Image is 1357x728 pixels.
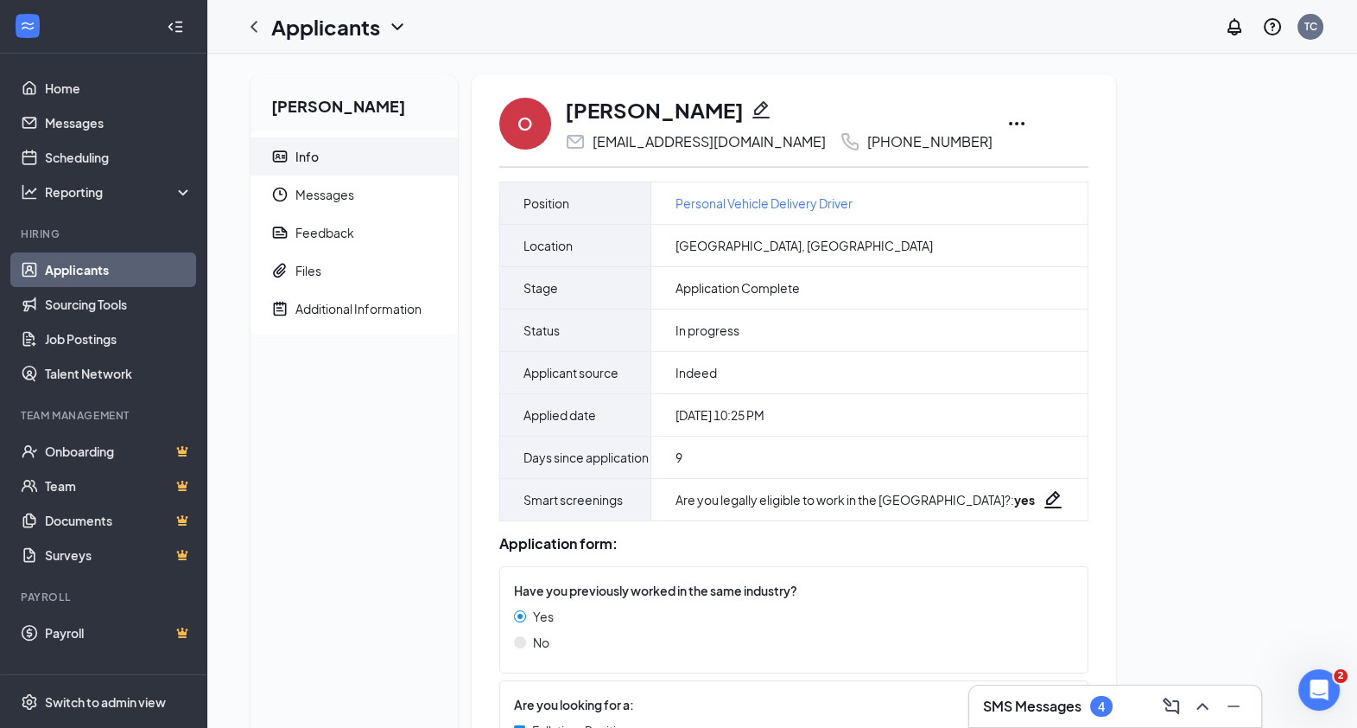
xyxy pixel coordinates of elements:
a: OnboardingCrown [45,434,193,469]
span: In progress [675,322,739,339]
span: No [533,633,549,652]
div: Reporting [45,183,193,201]
svg: Report [271,224,289,241]
div: [EMAIL_ADDRESS][DOMAIN_NAME] [593,133,826,150]
svg: Settings [21,693,38,711]
a: ClockMessages [250,176,458,214]
svg: ContactCard [271,148,289,165]
a: ContactCardInfo [250,137,458,176]
div: Are you legally eligible to work in the [GEOGRAPHIC_DATA]? : [675,491,1035,508]
div: Feedback [295,224,354,241]
span: Have you previously worked in the same industry? [514,581,797,600]
a: Home [45,71,193,105]
h3: SMS Messages [983,697,1081,716]
span: Days since application [523,447,649,468]
a: DocumentsCrown [45,503,193,538]
button: ChevronUp [1189,693,1216,720]
div: Payroll [21,590,189,604]
div: Team Management [21,408,189,423]
a: PayrollCrown [45,616,193,650]
svg: Minimize [1223,696,1244,717]
a: Messages [45,105,193,140]
span: Are you looking for a: [514,695,634,714]
a: TeamCrown [45,469,193,503]
span: Smart screenings [523,489,623,510]
div: O [517,112,533,136]
span: [GEOGRAPHIC_DATA], [GEOGRAPHIC_DATA] [675,237,933,254]
div: Info [295,148,319,165]
a: NoteActiveAdditional Information [250,290,458,328]
span: Application Complete [675,279,800,297]
svg: Paperclip [271,262,289,279]
span: Position [523,193,569,214]
span: Messages [295,176,444,214]
svg: Pencil [751,99,771,120]
span: [DATE] 10:25 PM [675,406,764,424]
div: 4 [1098,699,1105,714]
svg: ChevronUp [1192,696,1213,717]
svg: Analysis [21,183,38,201]
span: Yes [533,607,554,626]
button: Minimize [1220,693,1247,720]
a: Scheduling [45,140,193,175]
h2: [PERSON_NAME] [250,74,458,131]
svg: Collapse [167,18,184,35]
span: 9 [675,449,682,466]
svg: Email [565,131,586,152]
div: TC [1304,19,1317,34]
div: Additional Information [295,300,422,317]
svg: QuestionInfo [1262,16,1283,37]
h1: [PERSON_NAME] [565,95,744,125]
div: Application form: [499,535,1088,552]
a: ReportFeedback [250,214,458,252]
a: Job Postings [45,322,193,356]
svg: WorkstreamLogo [19,17,36,35]
svg: ChevronLeft [244,16,264,37]
div: [PHONE_NUMBER] [867,133,992,150]
span: Stage [523,278,558,298]
span: Applicant source [523,362,618,383]
svg: ChevronDown [387,16,408,37]
svg: Clock [271,186,289,203]
a: Sourcing Tools [45,287,193,322]
a: Talent Network [45,356,193,391]
div: Hiring [21,227,189,241]
span: 2 [1334,669,1347,683]
span: Location [523,235,573,256]
svg: ComposeMessage [1161,696,1182,717]
div: Switch to admin view [45,693,166,711]
svg: Pencil [1043,489,1063,510]
button: ComposeMessage [1157,693,1185,720]
svg: NoteActive [271,300,289,317]
svg: Phone [840,131,860,152]
a: PaperclipFiles [250,252,458,290]
svg: Notifications [1224,16,1245,37]
iframe: Intercom live chat [1298,669,1340,711]
svg: Ellipses [1006,113,1027,134]
span: Indeed [675,364,717,381]
div: Files [295,262,321,279]
a: Applicants [45,252,193,287]
a: SurveysCrown [45,538,193,572]
strong: yes [1014,492,1035,508]
span: Status [523,320,560,341]
h1: Applicants [271,12,380,42]
span: Applied date [523,405,596,425]
a: Personal Vehicle Delivery Driver [675,194,853,213]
